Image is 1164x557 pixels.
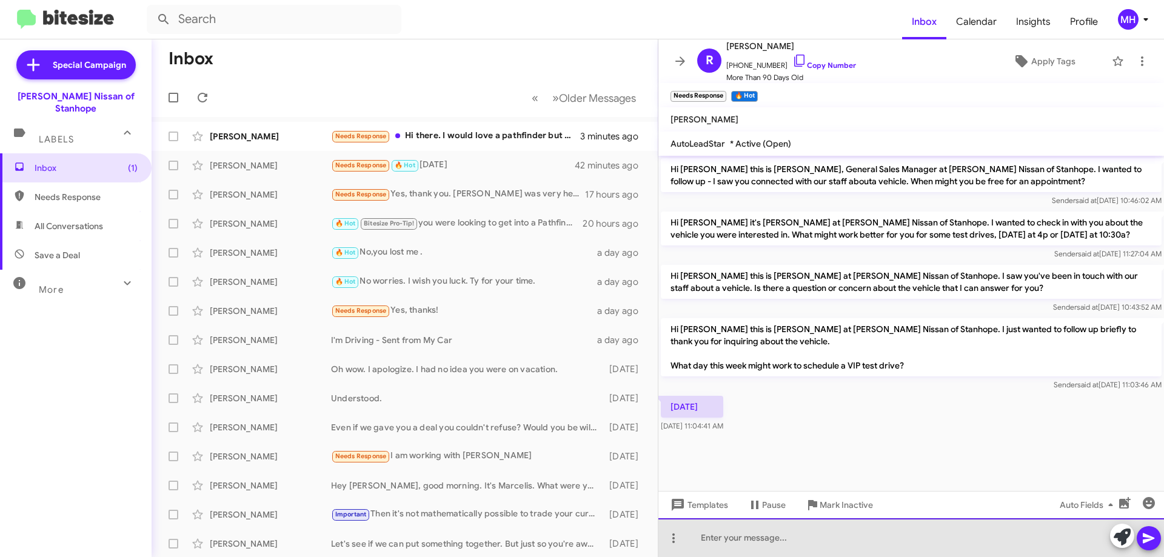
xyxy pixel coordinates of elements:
div: Hey [PERSON_NAME], good morning. It's Marcelis. What were your thoughts on the Pathfinder numbers... [331,479,603,492]
a: Copy Number [792,61,856,70]
div: [PERSON_NAME] [210,392,331,404]
div: Yes, thank you. [PERSON_NAME] was very helpful [331,187,585,201]
div: a day ago [597,247,648,259]
button: Mark Inactive [795,494,883,516]
span: Sender [DATE] 11:27:04 AM [1054,249,1162,258]
div: a day ago [597,334,648,346]
div: [PERSON_NAME] [210,130,331,142]
div: [DATE] [603,392,648,404]
div: [PERSON_NAME] [210,334,331,346]
span: Save a Deal [35,249,80,261]
small: Needs Response [671,91,726,102]
div: [PERSON_NAME] [210,218,331,230]
span: R [706,51,714,70]
div: Then it's not mathematically possible to trade your current Pathfinder with about $20K of negativ... [331,507,603,521]
span: [PHONE_NUMBER] [726,53,856,72]
div: Understood. [331,392,603,404]
span: Needs Response [335,452,387,460]
span: said at [1077,302,1098,312]
button: Previous [524,85,546,110]
div: [DATE] [603,363,648,375]
span: All Conversations [35,220,103,232]
span: (1) [128,162,138,174]
button: Next [545,85,643,110]
h1: Inbox [169,49,213,68]
div: [DATE] [603,538,648,550]
div: [PERSON_NAME] [210,363,331,375]
span: 🔥 Hot [335,278,356,285]
span: More Than 90 Days Old [726,72,856,84]
div: [DATE] [603,421,648,433]
div: I'm Driving - Sent from My Car [331,334,597,346]
p: Hi [PERSON_NAME] this is [PERSON_NAME] at [PERSON_NAME] Nissan of Stanhope. I just wanted to foll... [661,318,1162,376]
a: Calendar [946,4,1006,39]
p: Hi [PERSON_NAME] it's [PERSON_NAME] at [PERSON_NAME] Nissan of Stanhope. I wanted to check in wit... [661,212,1162,245]
button: Pause [738,494,795,516]
button: Apply Tags [982,50,1106,72]
div: [DATE] [331,158,575,172]
div: [PERSON_NAME] [210,450,331,462]
div: Oh wow. I apologize. I had no idea you were on vacation. [331,363,603,375]
span: 🔥 Hot [395,161,415,169]
div: Even if we gave you a deal you couldn't refuse? Would you be willing to travel a bit? [331,421,603,433]
span: Special Campaign [53,59,126,71]
div: 42 minutes ago [575,159,648,172]
span: Labels [39,134,74,145]
span: Bitesize Pro-Tip! [364,219,414,227]
div: [PERSON_NAME] [210,509,331,521]
span: Sender [DATE] 10:43:52 AM [1053,302,1162,312]
div: [PERSON_NAME] [210,188,331,201]
div: [DATE] [603,450,648,462]
button: Auto Fields [1050,494,1128,516]
span: Older Messages [559,92,636,105]
span: said at [1075,196,1097,205]
div: [PERSON_NAME] [210,538,331,550]
span: [PERSON_NAME] [671,114,738,125]
div: [PERSON_NAME] [210,305,331,317]
span: [PERSON_NAME] [726,39,856,53]
div: [PERSON_NAME] [210,247,331,259]
a: Inbox [902,4,946,39]
div: a day ago [597,305,648,317]
span: Sender [DATE] 10:46:02 AM [1052,196,1162,205]
p: Hi [PERSON_NAME] this is [PERSON_NAME] at [PERSON_NAME] Nissan of Stanhope. I saw you've been in ... [661,265,1162,299]
button: Templates [658,494,738,516]
div: 17 hours ago [585,188,648,201]
div: [PERSON_NAME] [210,421,331,433]
span: Needs Response [335,132,387,140]
span: Apply Tags [1031,50,1075,72]
span: 🔥 Hot [335,248,356,256]
span: said at [1078,249,1099,258]
p: [DATE] [661,396,723,418]
span: More [39,284,64,295]
a: Profile [1060,4,1108,39]
small: 🔥 Hot [731,91,757,102]
p: Hi [PERSON_NAME] this is [PERSON_NAME], General Sales Manager at [PERSON_NAME] Nissan of Stanhope... [661,158,1162,192]
span: * Active (Open) [730,138,791,149]
span: said at [1077,380,1099,389]
div: [DATE] [603,509,648,521]
div: 3 minutes ago [580,130,648,142]
span: » [552,90,559,105]
div: Let's see if we can put something together. But just so you're aware, the new payment on the 2025... [331,538,603,550]
div: [PERSON_NAME] [210,159,331,172]
button: MH [1108,9,1151,30]
span: Auto Fields [1060,494,1118,516]
div: No worries. I wish you luck. Ty for your time. [331,275,597,289]
div: I am working with [PERSON_NAME] [331,449,603,463]
span: « [532,90,538,105]
div: [DATE] [603,479,648,492]
span: Needs Response [335,161,387,169]
span: Inbox [35,162,138,174]
div: you were looking to get into a Pathfinder [PERSON_NAME]? [331,216,583,230]
a: Insights [1006,4,1060,39]
span: Important [335,510,367,518]
div: [PERSON_NAME] [210,276,331,288]
div: a day ago [597,276,648,288]
span: Needs Response [335,307,387,315]
input: Search [147,5,401,34]
a: Special Campaign [16,50,136,79]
